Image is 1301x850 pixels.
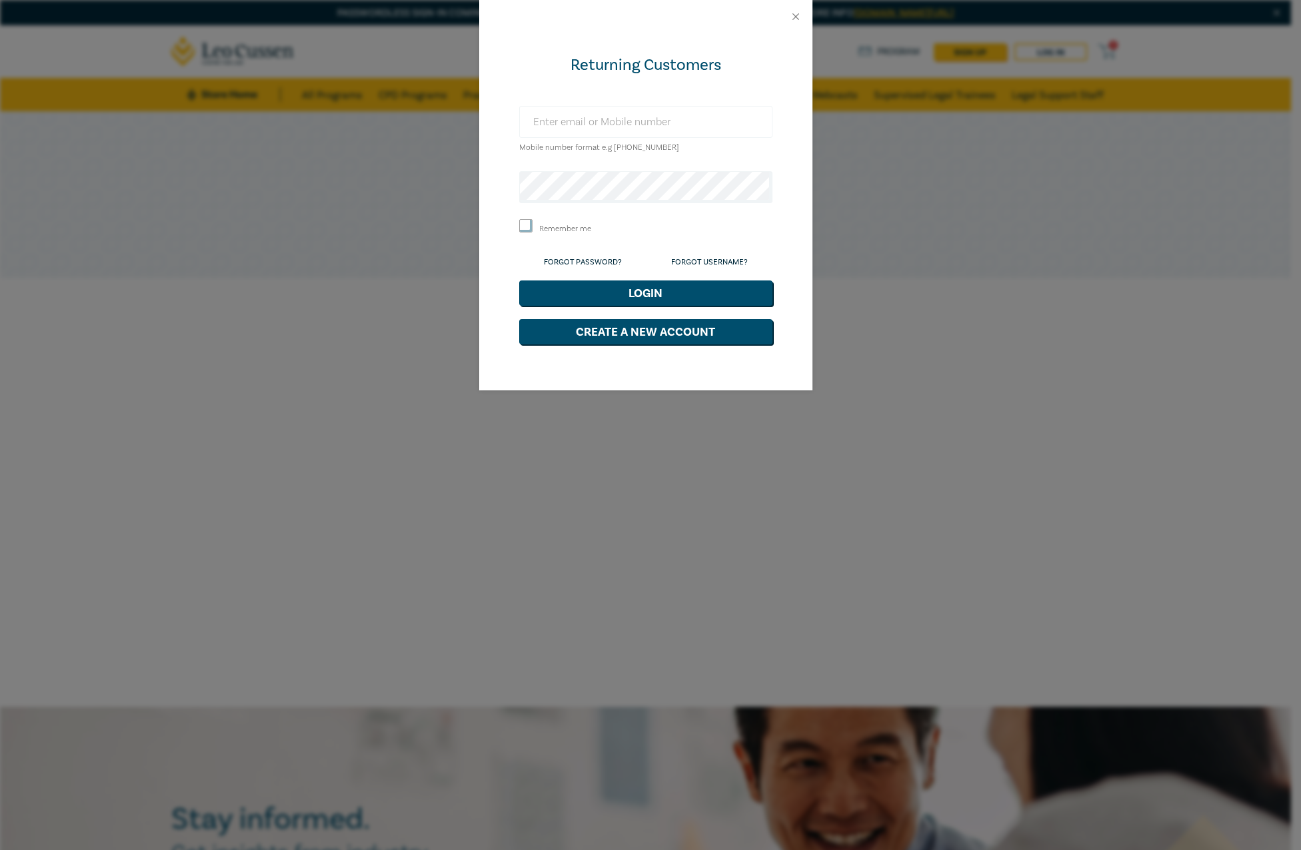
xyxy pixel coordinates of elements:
[671,257,748,267] a: Forgot Username?
[519,280,772,306] button: Login
[544,257,622,267] a: Forgot Password?
[519,106,772,138] input: Enter email or Mobile number
[539,223,591,234] label: Remember me
[519,143,679,153] small: Mobile number format e.g [PHONE_NUMBER]
[790,11,802,23] button: Close
[519,319,772,344] button: Create a New Account
[519,55,772,76] div: Returning Customers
